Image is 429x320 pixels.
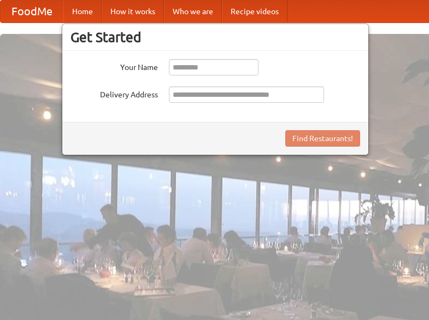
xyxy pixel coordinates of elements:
[285,130,360,147] button: Find Restaurants!
[70,29,360,45] h3: Get Started
[1,1,63,22] a: FoodMe
[63,1,102,22] a: Home
[102,1,164,22] a: How it works
[70,59,158,73] label: Your Name
[222,1,287,22] a: Recipe videos
[70,86,158,100] label: Delivery Address
[164,1,222,22] a: Who we are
